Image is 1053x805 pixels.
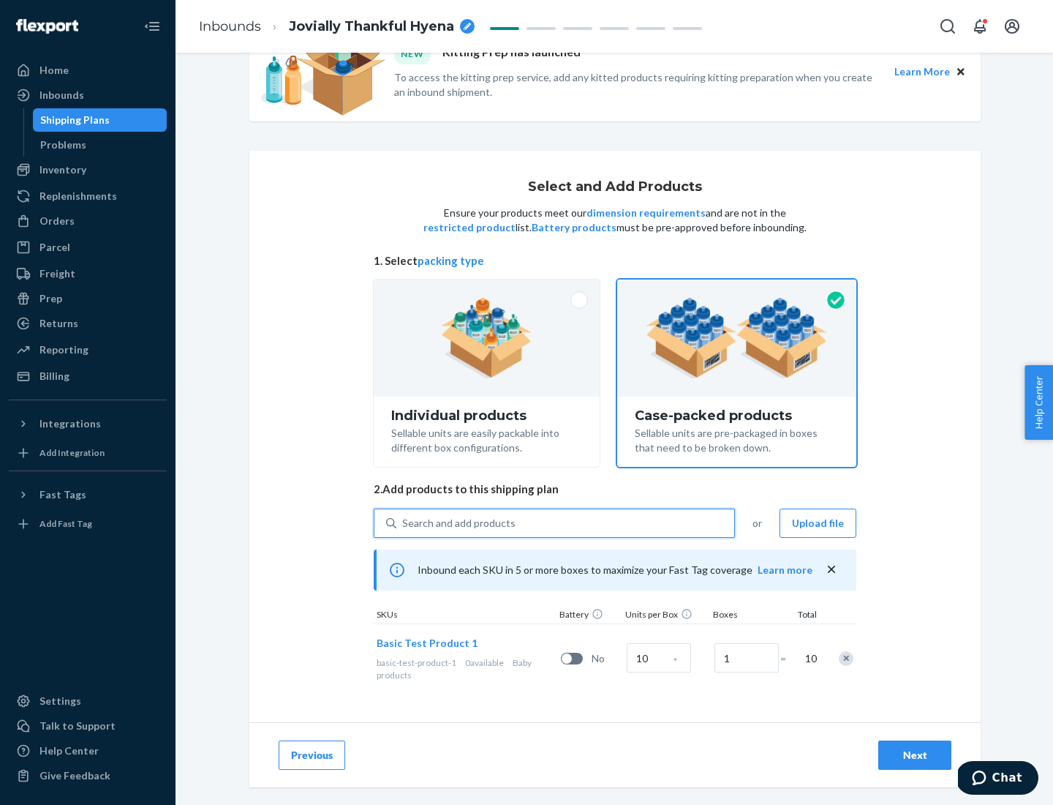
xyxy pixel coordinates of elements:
[39,517,92,530] div: Add Fast Tag
[394,44,431,64] div: NEW
[33,133,167,157] a: Problems
[39,369,69,383] div: Billing
[9,236,167,259] a: Parcel
[422,206,808,235] p: Ensure your products meet our and are not in the list. must be pre-approved before inbounding.
[39,487,86,502] div: Fast Tags
[16,19,78,34] img: Flexport logo
[839,651,853,666] div: Remove Item
[187,5,486,48] ol: breadcrumbs
[802,651,817,666] span: 10
[39,266,75,281] div: Freight
[9,312,167,335] a: Returns
[878,741,951,770] button: Next
[465,657,504,668] span: 0 available
[374,550,856,591] div: Inbound each SKU in 5 or more boxes to maximize your Fast Tag coverage
[374,253,856,269] span: 1. Select
[9,441,167,465] a: Add Integration
[39,694,81,708] div: Settings
[894,64,950,80] button: Learn More
[965,12,994,41] button: Open notifications
[377,636,478,651] button: Basic Test Product 1
[9,287,167,310] a: Prep
[9,209,167,233] a: Orders
[528,180,702,195] h1: Select and Add Products
[622,608,710,624] div: Units per Box
[442,44,581,64] p: Kitting Prep has launched
[402,516,516,531] div: Search and add products
[9,512,167,536] a: Add Fast Tag
[635,423,839,455] div: Sellable units are pre-packaged in boxes that need to be broken down.
[39,189,117,203] div: Replenishments
[1024,365,1053,440] button: Help Center
[9,412,167,435] button: Integrations
[646,298,828,378] img: case-pack.59cecea509d18c883b923b81aeac6d0b.png
[39,446,105,459] div: Add Integration
[714,643,779,673] input: Number of boxes
[710,608,783,624] div: Boxes
[39,342,88,357] div: Reporting
[418,253,484,269] button: packing type
[627,643,691,673] input: Case Quantity
[592,651,621,666] span: No
[9,59,167,82] a: Home
[39,88,84,102] div: Inbounds
[556,608,622,624] div: Battery
[377,637,478,649] span: Basic Test Product 1
[586,206,706,220] button: dimension requirements
[958,761,1038,798] iframe: Opens a widget where you can chat to one of our agents
[39,63,69,78] div: Home
[137,12,167,41] button: Close Navigation
[40,113,110,127] div: Shipping Plans
[532,220,616,235] button: Battery products
[997,12,1027,41] button: Open account menu
[9,184,167,208] a: Replenishments
[289,18,454,37] span: Jovially Thankful Hyena
[391,408,582,423] div: Individual products
[374,608,556,624] div: SKUs
[9,338,167,362] a: Reporting
[39,744,99,758] div: Help Center
[33,108,167,132] a: Shipping Plans
[635,408,839,423] div: Case-packed products
[9,739,167,763] a: Help Center
[9,262,167,285] a: Freight
[377,657,456,668] span: basic-test-product-1
[279,741,345,770] button: Previous
[780,651,795,666] span: =
[9,158,167,181] a: Inventory
[752,516,762,531] span: or
[9,689,167,713] a: Settings
[9,364,167,388] a: Billing
[39,240,70,255] div: Parcel
[39,719,116,733] div: Talk to Support
[39,768,110,783] div: Give Feedback
[377,656,555,681] div: Baby products
[39,291,62,306] div: Prep
[824,562,839,577] button: close
[391,423,582,455] div: Sellable units are easily packable into different box configurations.
[780,509,856,538] button: Upload file
[441,298,532,378] img: individual-pack.facf35554cb0f1810c75b2bd6df2d64e.png
[374,482,856,497] span: 2. Add products to this shipping plan
[394,70,881,100] p: To access the kitting prep service, add any kitted products requiring kitting preparation when yo...
[39,316,78,331] div: Returns
[933,12,962,41] button: Open Search Box
[783,608,820,624] div: Total
[39,162,86,177] div: Inventory
[39,416,101,431] div: Integrations
[40,138,86,152] div: Problems
[758,563,812,577] button: Learn more
[9,764,167,787] button: Give Feedback
[39,214,75,228] div: Orders
[953,64,969,80] button: Close
[9,83,167,107] a: Inbounds
[423,220,516,235] button: restricted product
[9,483,167,506] button: Fast Tags
[199,18,261,34] a: Inbounds
[9,714,167,738] button: Talk to Support
[891,748,939,763] div: Next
